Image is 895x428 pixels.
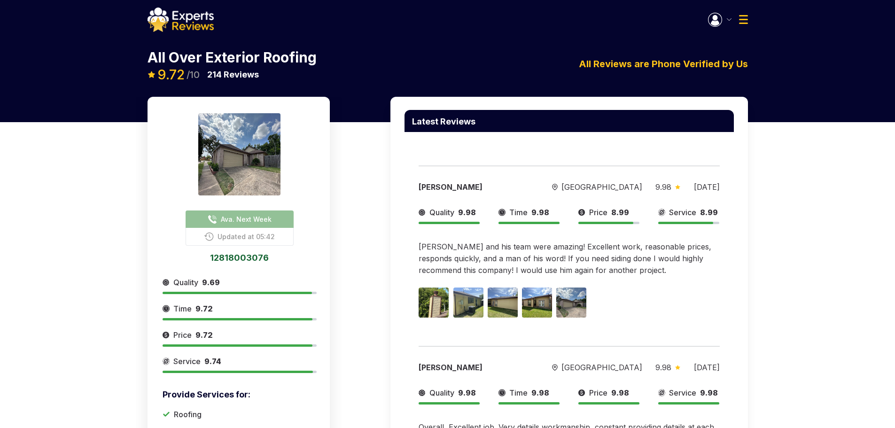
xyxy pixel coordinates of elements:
img: Menu Icon [739,15,748,24]
div: [PERSON_NAME] [419,362,539,373]
div: [DATE] [694,362,720,373]
img: slider icon [163,303,170,314]
span: Service [669,387,696,398]
img: slider icon [419,387,426,398]
button: Updated at 05:42 [186,228,294,246]
span: 9.74 [204,357,221,366]
img: slider icon [675,185,680,189]
img: slider icon [578,207,585,218]
span: Time [509,207,528,218]
div: [DATE] [694,181,720,193]
span: Ava. Next Week [221,214,272,224]
span: 214 [207,70,222,79]
span: Quality [429,387,454,398]
span: Service [173,356,201,367]
a: 12818003076 [163,253,317,262]
span: 9.98 [655,182,671,192]
img: Menu Icon [708,13,722,27]
span: 8.99 [611,208,629,217]
img: Image 1 [419,288,449,318]
span: 9.98 [611,388,629,397]
div: [PERSON_NAME] [419,181,539,193]
span: 9.98 [655,363,671,372]
img: buttonPhoneIcon [204,232,214,241]
span: [PERSON_NAME] and his team were amazing! Excellent work, reasonable prices, responds quickly, and... [419,242,711,275]
img: slider icon [163,277,170,288]
p: Reviews [207,68,259,81]
img: Image 2 [453,288,483,318]
span: Service [669,207,696,218]
p: All Over Exterior Roofing [148,50,317,64]
img: slider icon [498,387,506,398]
img: slider icon [163,356,170,367]
p: Roofing [174,409,202,420]
img: slider icon [552,184,558,191]
img: Image 4 [522,288,552,318]
img: Menu Icon [727,18,732,21]
p: All Reviews are Phone Verified by Us [579,57,748,71]
button: Ava. Next Week [186,210,294,228]
img: slider icon [658,207,665,218]
img: slider icon [578,387,585,398]
span: Updated at 05:42 [218,232,275,241]
span: Time [173,303,192,314]
img: buttonPhoneIcon [208,215,217,224]
span: 8.99 [700,208,718,217]
span: 9.72 [195,330,213,340]
span: 9.98 [531,388,549,397]
span: [GEOGRAPHIC_DATA] [561,362,642,373]
span: 9.98 [700,388,718,397]
span: 9.98 [458,388,476,397]
span: 9.69 [202,278,220,287]
p: Latest Reviews [412,117,475,126]
span: 9.98 [531,208,549,217]
img: Image 5 [556,288,586,318]
span: Time [509,387,528,398]
img: slider icon [658,387,665,398]
p: Provide Services for: [163,388,317,401]
img: logo [148,8,214,32]
img: slider icon [163,329,170,341]
img: expert image [198,113,280,195]
span: Price [589,207,607,218]
span: [GEOGRAPHIC_DATA] [561,181,642,193]
span: Price [173,329,192,341]
img: slider icon [552,364,558,371]
span: Price [589,387,607,398]
img: slider icon [498,207,506,218]
span: Quality [173,277,198,288]
span: /10 [187,70,200,79]
img: slider icon [419,207,426,218]
img: slider icon [675,365,680,370]
img: Image 3 [488,288,518,318]
span: 9.72 [157,67,185,83]
span: 9.72 [195,304,213,313]
span: 9.98 [458,208,476,217]
span: Quality [429,207,454,218]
